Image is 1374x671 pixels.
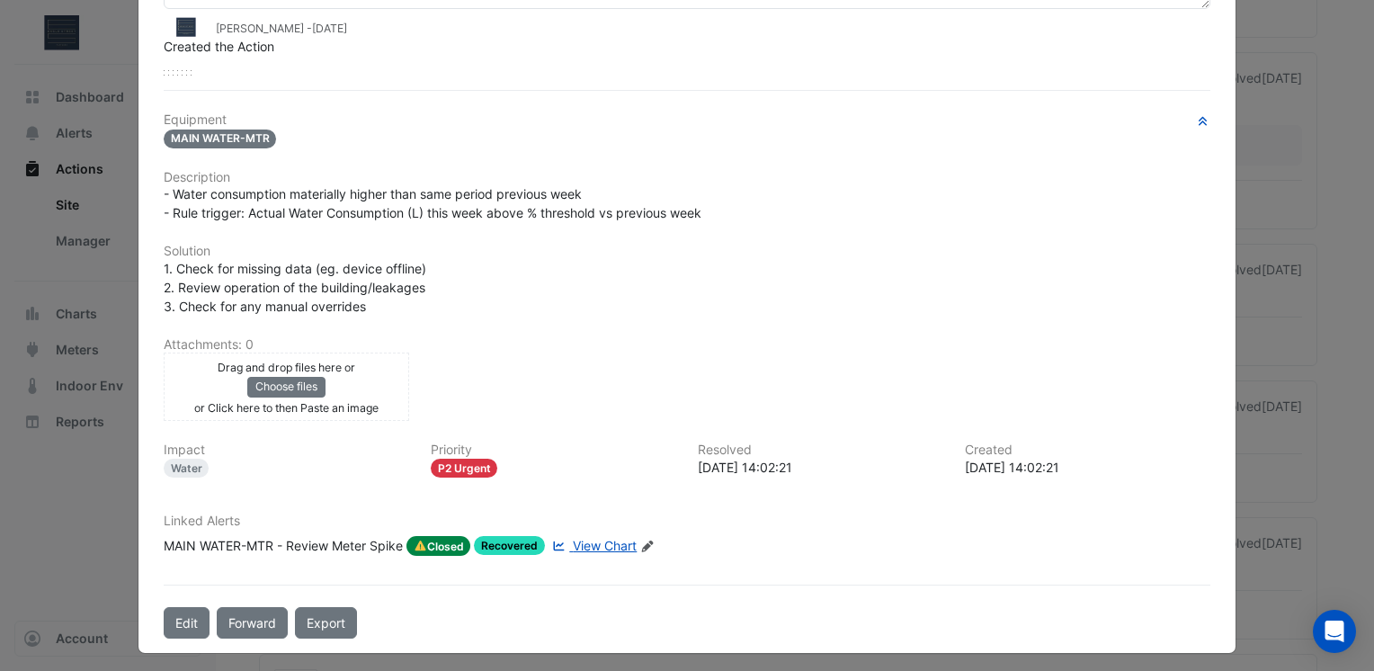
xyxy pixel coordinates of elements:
[164,459,210,478] div: Water
[312,22,347,35] span: 2025-07-28 14:02:21
[164,186,701,220] span: - Water consumption materially higher than same period previous week - Rule trigger: Actual Water...
[295,607,357,639] a: Export
[573,538,637,553] span: View Chart
[164,514,1210,529] h6: Linked Alerts
[164,130,277,148] span: MAIN WATER-MTR
[1313,610,1356,653] div: Open Intercom Messenger
[164,170,1210,185] h6: Description
[164,607,210,639] button: Edit
[164,112,1210,128] h6: Equipment
[406,536,471,556] span: Closed
[698,443,943,458] h6: Resolved
[431,443,676,458] h6: Priority
[247,377,326,397] button: Choose files
[698,458,943,477] div: [DATE] 14:02:21
[164,443,409,458] h6: Impact
[217,607,288,639] button: Forward
[640,540,654,553] fa-icon: Edit Linked Alerts
[965,443,1210,458] h6: Created
[216,21,347,37] small: [PERSON_NAME] -
[164,17,209,37] img: Eagle Street Partners
[164,261,426,314] span: 1. Check for missing data (eg. device offline) 2. Review operation of the building/leakages 3. Ch...
[164,536,403,556] div: MAIN WATER-MTR - Review Meter Spike
[218,361,355,374] small: Drag and drop files here or
[164,39,274,54] span: Created the Action
[549,536,637,556] a: View Chart
[194,401,379,415] small: or Click here to then Paste an image
[431,459,498,478] div: P2 Urgent
[474,536,545,555] span: Recovered
[164,337,1210,353] h6: Attachments: 0
[164,244,1210,259] h6: Solution
[965,458,1210,477] div: [DATE] 14:02:21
